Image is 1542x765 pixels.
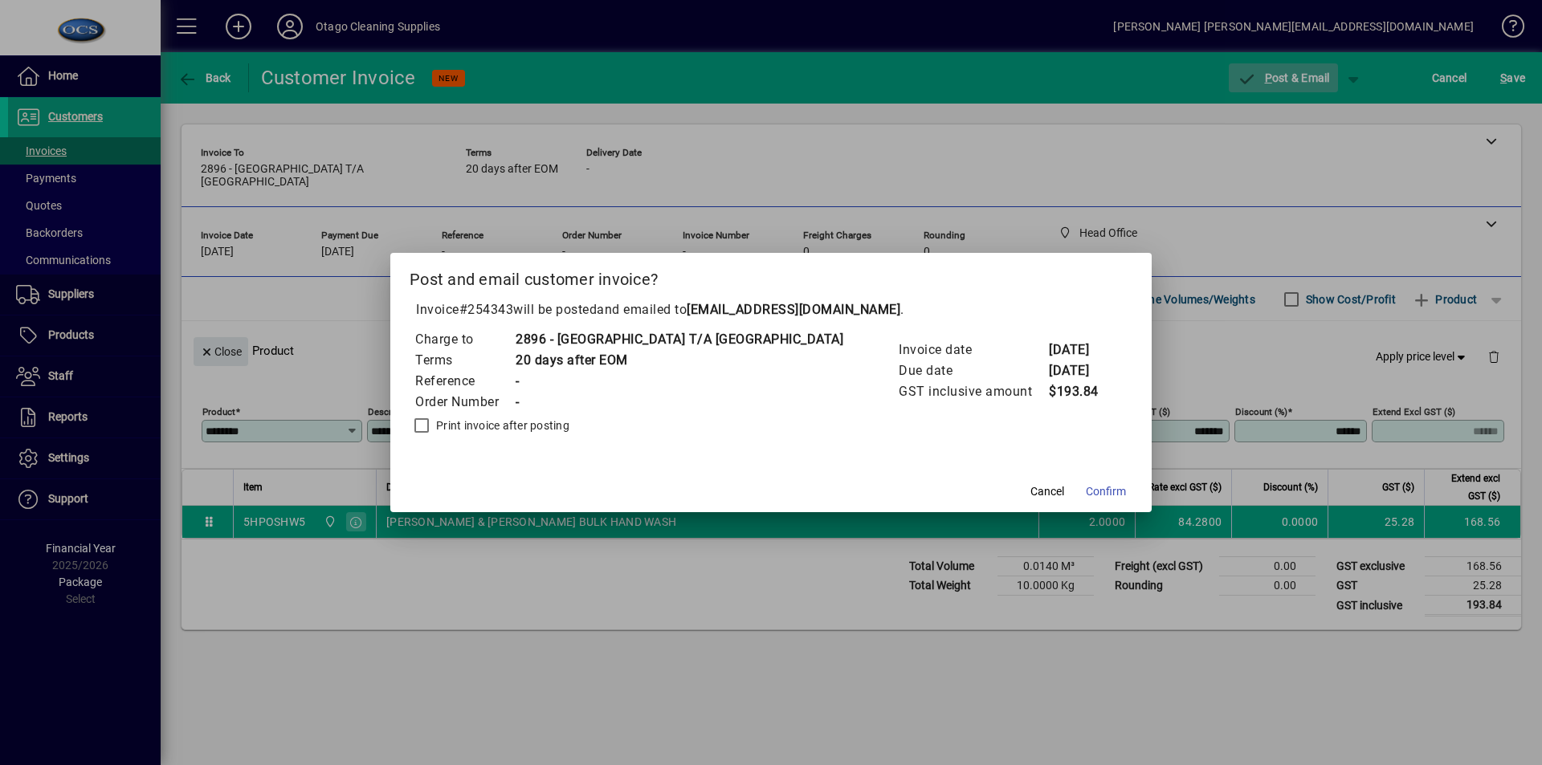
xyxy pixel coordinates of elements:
[414,329,515,350] td: Charge to
[597,302,900,317] span: and emailed to
[515,350,843,371] td: 20 days after EOM
[1079,477,1132,506] button: Confirm
[898,360,1048,381] td: Due date
[414,350,515,371] td: Terms
[1048,360,1112,381] td: [DATE]
[433,417,569,433] label: Print invoice after posting
[898,381,1048,402] td: GST inclusive amount
[1048,340,1112,360] td: [DATE]
[414,392,515,413] td: Order Number
[515,329,843,350] td: 2896 - [GEOGRAPHIC_DATA] T/A [GEOGRAPHIC_DATA]
[1048,381,1112,402] td: $193.84
[515,392,843,413] td: -
[414,371,515,392] td: Reference
[898,340,1048,360] td: Invoice date
[1086,483,1126,500] span: Confirm
[390,253,1152,299] h2: Post and email customer invoice?
[1022,477,1073,506] button: Cancel
[410,300,1132,319] p: Invoice will be posted .
[515,371,843,392] td: -
[687,302,900,317] b: [EMAIL_ADDRESS][DOMAIN_NAME]
[459,302,514,317] span: #254343
[1030,483,1064,500] span: Cancel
